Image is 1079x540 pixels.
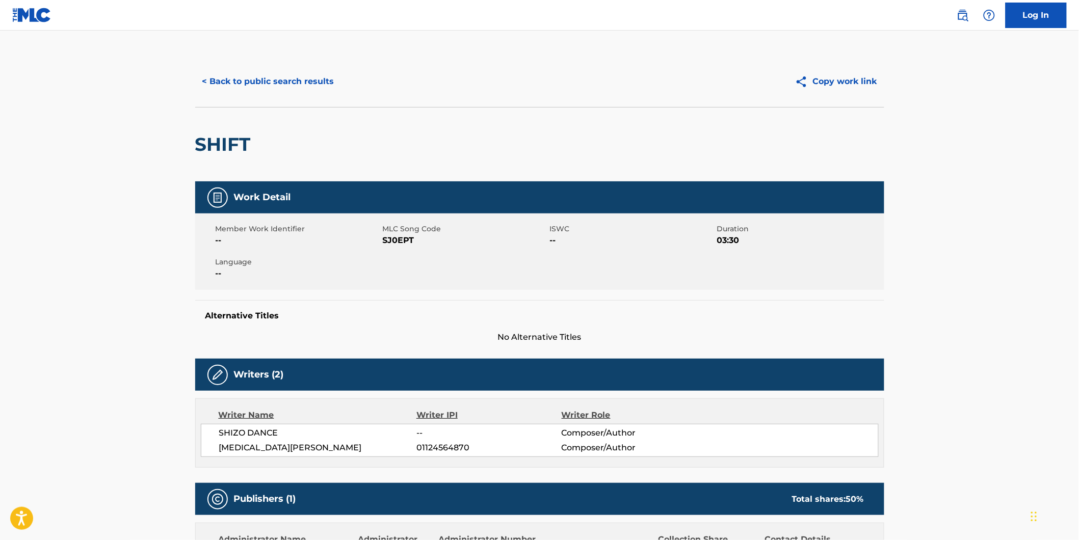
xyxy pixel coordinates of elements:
span: Composer/Author [562,442,694,454]
img: Writers [212,369,224,381]
button: Copy work link [788,69,884,94]
img: search [957,9,969,21]
span: 03:30 [717,234,882,247]
h5: Alternative Titles [205,311,874,321]
span: [MEDICAL_DATA][PERSON_NAME] [219,442,417,454]
iframe: Chat Widget [1028,491,1079,540]
img: Work Detail [212,192,224,204]
span: -- [216,267,380,280]
span: Member Work Identifier [216,224,380,234]
span: 50 % [846,494,864,504]
span: SHIZO DANCE [219,427,417,439]
span: MLC Song Code [383,224,547,234]
span: ISWC [550,224,715,234]
span: SJ0EPT [383,234,547,247]
span: Composer/Author [562,427,694,439]
img: MLC Logo [12,8,51,22]
span: Duration [717,224,882,234]
a: Public Search [953,5,973,25]
div: Total shares: [792,493,864,505]
div: Drag [1031,501,1037,532]
span: Language [216,257,380,267]
a: Log In [1006,3,1067,28]
h2: SHIFT [195,133,256,156]
span: No Alternative Titles [195,331,884,343]
button: < Back to public search results [195,69,341,94]
h5: Writers (2) [234,369,284,381]
span: -- [216,234,380,247]
h5: Work Detail [234,192,291,203]
div: Writer Role [562,409,694,421]
div: Help [979,5,999,25]
div: Writer Name [219,409,417,421]
div: Writer IPI [416,409,562,421]
img: Publishers [212,493,224,505]
h5: Publishers (1) [234,493,296,505]
img: help [983,9,995,21]
span: 01124564870 [416,442,561,454]
span: -- [416,427,561,439]
span: -- [550,234,715,247]
img: Copy work link [795,75,813,88]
